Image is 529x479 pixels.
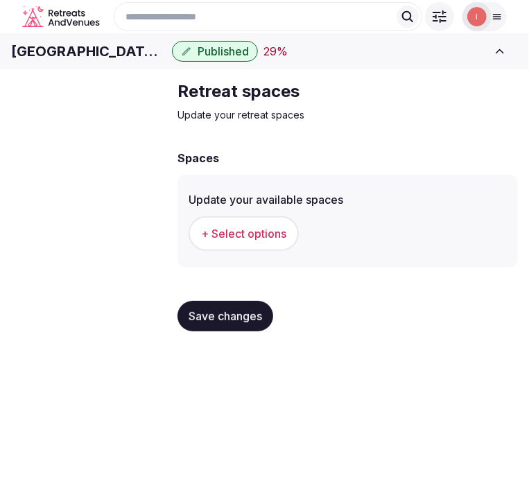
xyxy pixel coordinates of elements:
p: Update your retreat spaces [177,108,518,122]
label: Update your available spaces [189,194,507,205]
h1: [GEOGRAPHIC_DATA] [PERSON_NAME] [GEOGRAPHIC_DATA] [11,42,166,61]
a: Visit the homepage [22,6,100,27]
span: + Select options [201,226,286,241]
img: Irene Gonzales [467,7,487,26]
button: Published [172,41,258,62]
button: + Select options [189,216,299,251]
span: Save changes [189,309,262,323]
span: Published [198,44,249,58]
div: 29 % [263,43,288,60]
h2: Retreat spaces [177,80,518,103]
button: 29% [263,43,288,60]
button: Save changes [177,301,273,331]
button: Toggle sidebar [482,36,518,67]
svg: Retreats and Venues company logo [22,6,100,27]
h2: Spaces [177,150,219,166]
